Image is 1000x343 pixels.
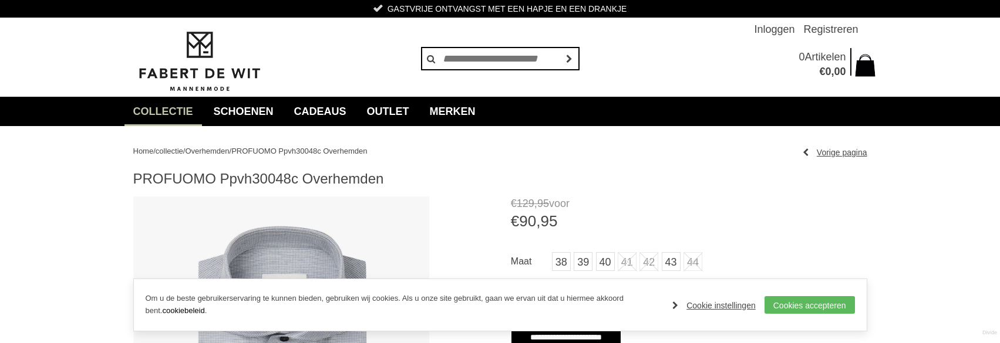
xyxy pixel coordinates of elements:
[662,252,681,271] a: 43
[285,97,355,126] a: Cadeaus
[536,212,540,230] span: ,
[421,97,484,126] a: Merken
[540,212,557,230] span: 95
[162,306,204,315] a: cookiebeleid
[205,97,282,126] a: Schoenen
[982,325,997,340] a: Divide
[156,147,183,155] a: collectie
[124,97,202,126] a: collectie
[799,51,804,63] span: 0
[537,198,549,209] span: 95
[765,296,855,314] a: Cookies accepteren
[511,274,583,291] a: Bekijk de maattabel
[804,51,846,63] span: Artikelen
[831,66,834,77] span: ,
[834,66,846,77] span: 00
[519,212,536,230] span: 90
[596,252,615,271] a: 40
[754,18,794,41] a: Inloggen
[231,147,367,155] a: PROFUOMO Ppvh30048c Overhemden
[819,66,825,77] span: €
[153,147,156,155] span: /
[183,147,186,155] span: /
[230,147,232,155] span: /
[517,198,534,209] span: 129
[146,293,661,317] p: Om u de beste gebruikerservaring te kunnen bieden, gebruiken wij cookies. Als u onze site gebruik...
[511,196,867,211] span: voor
[552,252,571,271] a: 38
[511,212,519,230] span: €
[511,252,867,274] ul: Maat
[133,147,154,155] a: Home
[185,147,229,155] a: Overhemden
[803,18,858,41] a: Registreren
[534,198,537,209] span: ,
[133,170,867,188] h1: PROFUOMO Ppvh30048c Overhemden
[574,252,592,271] a: 39
[133,30,265,93] img: Fabert de Wit
[672,297,756,314] a: Cookie instellingen
[825,66,831,77] span: 0
[358,97,418,126] a: Outlet
[511,198,517,209] span: €
[803,144,867,161] a: Vorige pagina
